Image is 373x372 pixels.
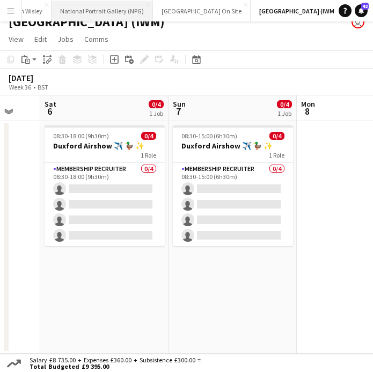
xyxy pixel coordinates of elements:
button: National Portrait Gallery (NPG) [52,1,153,21]
span: 8 [299,105,315,117]
app-job-card: 08:30-15:00 (6h30m)0/4Duxford Airshow ✈️ 🦆 ✨1 RoleMembership Recruiter0/408:30-15:00 (6h30m) [173,125,293,246]
span: 0/4 [141,132,156,140]
div: [DATE] [9,72,73,83]
span: Sun [173,99,186,109]
app-card-role: Membership Recruiter0/408:30-18:00 (9h30m) [45,163,165,246]
h3: Duxford Airshow ✈️ 🦆 ✨ [173,141,293,151]
span: 1 Role [269,151,284,159]
span: Jobs [57,34,74,44]
app-job-card: 08:30-18:00 (9h30m)0/4Duxford Airshow ✈️ 🦆 ✨1 RoleMembership Recruiter0/408:30-18:00 (9h30m) [45,125,165,246]
a: Edit [30,32,51,46]
button: [GEOGRAPHIC_DATA] On Site [153,1,251,21]
span: 0/4 [269,132,284,140]
div: 1 Job [277,109,291,117]
span: 42 [361,3,369,10]
span: Comms [84,34,108,44]
span: Edit [34,34,47,44]
span: 0/4 [149,100,164,108]
a: Comms [80,32,113,46]
span: 08:30-18:00 (9h30m) [53,132,109,140]
span: 6 [43,105,56,117]
span: 1 Role [141,151,156,159]
h1: [GEOGRAPHIC_DATA] (IWM) [9,14,165,30]
span: Week 36 [6,83,33,91]
app-card-role: Membership Recruiter0/408:30-15:00 (6h30m) [173,163,293,246]
app-user-avatar: Gus Gordon [352,16,364,28]
span: 0/4 [277,100,292,108]
a: Jobs [53,32,78,46]
span: View [9,34,24,44]
span: Mon [301,99,315,109]
h3: Duxford Airshow ✈️ 🦆 ✨ [45,141,165,151]
div: BST [38,83,48,91]
span: Total Budgeted £9 395.00 [30,363,201,370]
div: Salary £8 735.00 + Expenses £360.00 + Subsistence £300.00 = [23,357,203,370]
div: 1 Job [149,109,163,117]
span: 7 [171,105,186,117]
a: 42 [355,4,368,17]
a: View [4,32,28,46]
span: Sat [45,99,56,109]
button: [GEOGRAPHIC_DATA] (IWM) [251,1,346,21]
span: 08:30-15:00 (6h30m) [181,132,237,140]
